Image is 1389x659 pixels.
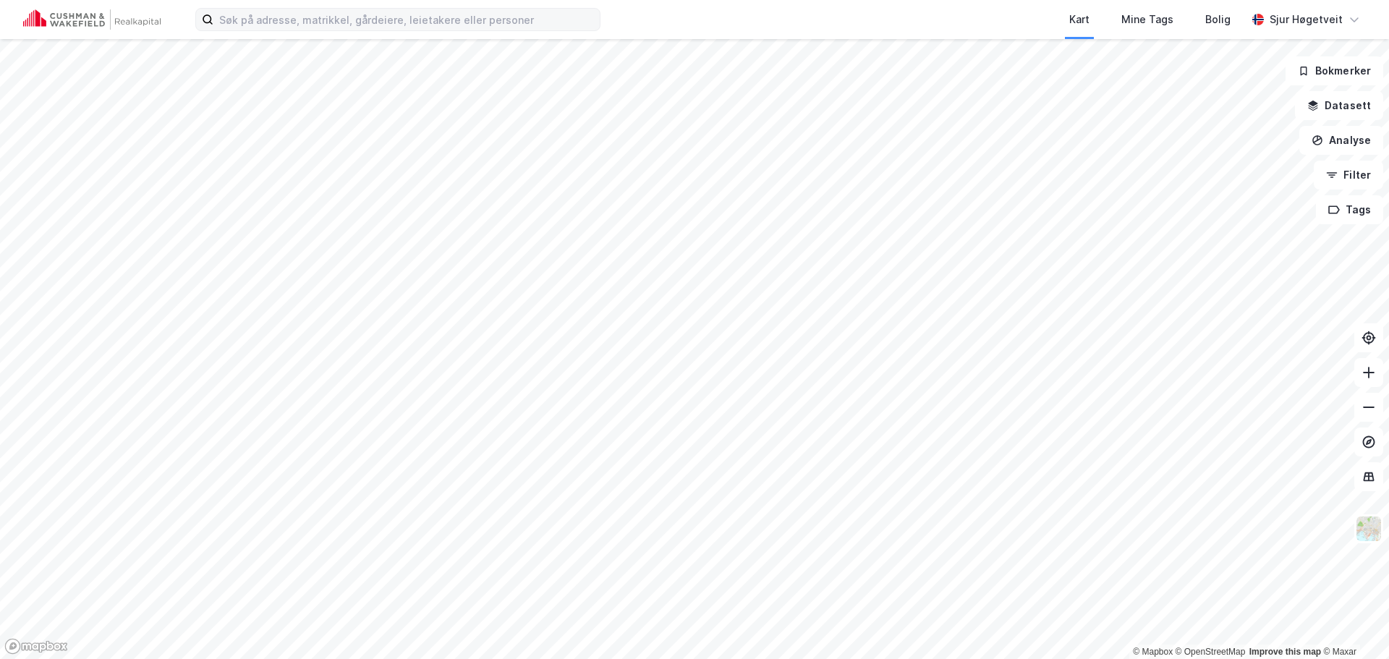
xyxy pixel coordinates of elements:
[23,9,161,30] img: cushman-wakefield-realkapital-logo.202ea83816669bd177139c58696a8fa1.svg
[1069,11,1089,28] div: Kart
[1205,11,1231,28] div: Bolig
[1317,590,1389,659] div: Kontrollprogram for chat
[213,9,600,30] input: Søk på adresse, matrikkel, gårdeiere, leietakere eller personer
[1121,11,1173,28] div: Mine Tags
[1270,11,1343,28] div: Sjur Høgetveit
[1317,590,1389,659] iframe: Chat Widget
